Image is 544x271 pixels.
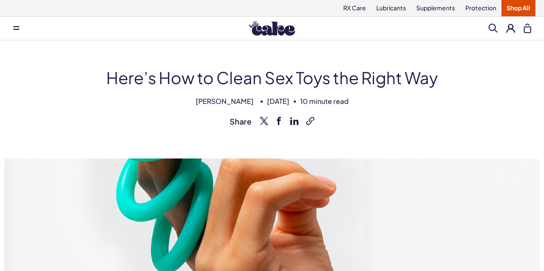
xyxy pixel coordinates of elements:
span: [PERSON_NAME] [196,97,254,106]
img: Hello Cake [249,21,295,36]
span: [DATE] [267,97,289,106]
span: Share [230,116,252,126]
span: 10 minute read [300,97,349,106]
h1: Here’s How to Clean Sex Toys the Right Way [13,66,531,89]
